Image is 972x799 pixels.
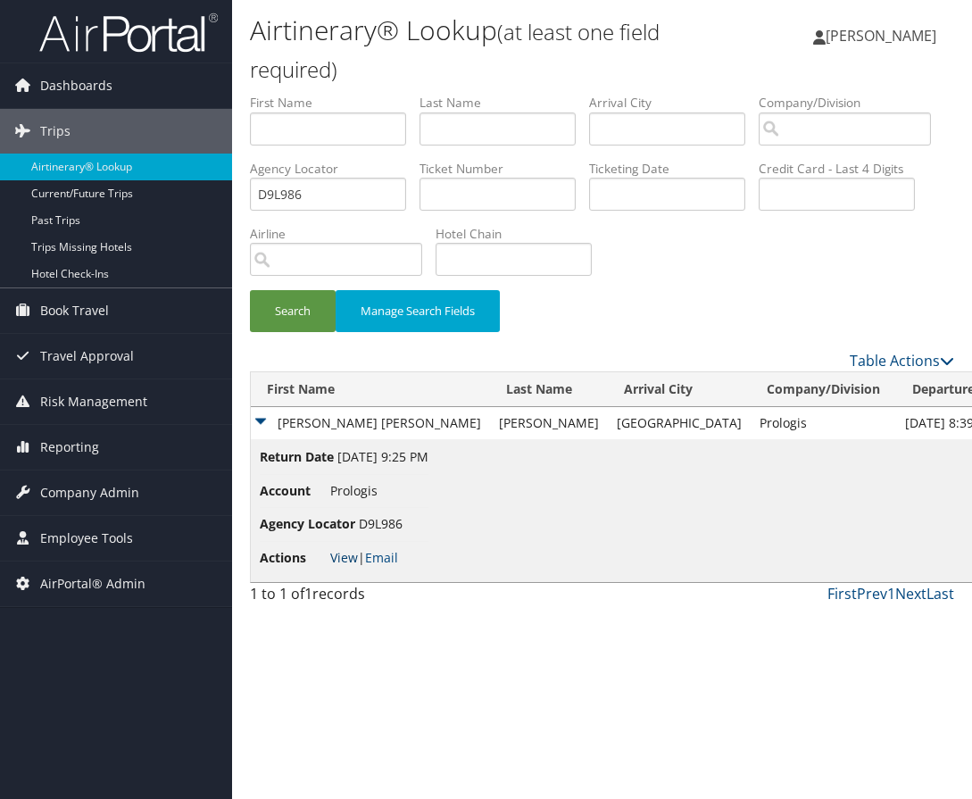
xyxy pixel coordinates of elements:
[40,562,145,606] span: AirPortal® Admin
[857,584,887,603] a: Prev
[827,584,857,603] a: First
[40,109,71,154] span: Trips
[336,290,500,332] button: Manage Search Fields
[826,26,936,46] span: [PERSON_NAME]
[250,94,420,112] label: First Name
[260,447,334,467] span: Return Date
[40,288,109,333] span: Book Travel
[589,94,759,112] label: Arrival City
[751,407,896,439] td: Prologis
[365,549,398,566] a: Email
[887,584,895,603] a: 1
[420,160,589,178] label: Ticket Number
[304,584,312,603] span: 1
[895,584,926,603] a: Next
[850,351,954,370] a: Table Actions
[420,94,589,112] label: Last Name
[40,516,133,561] span: Employee Tools
[250,583,406,613] div: 1 to 1 of records
[490,407,608,439] td: [PERSON_NAME]
[40,470,139,515] span: Company Admin
[751,372,896,407] th: Company/Division
[250,160,420,178] label: Agency Locator
[40,425,99,470] span: Reporting
[260,481,327,501] span: Account
[40,379,147,424] span: Risk Management
[330,549,398,566] span: |
[250,225,436,243] label: Airline
[250,12,719,87] h1: Airtinerary® Lookup
[359,515,403,532] span: D9L986
[40,334,134,379] span: Travel Approval
[759,160,928,178] label: Credit Card - Last 4 Digits
[759,94,944,112] label: Company/Division
[330,549,358,566] a: View
[40,63,112,108] span: Dashboards
[436,225,605,243] label: Hotel Chain
[813,9,954,62] a: [PERSON_NAME]
[260,514,355,534] span: Agency Locator
[490,372,608,407] th: Last Name: activate to sort column ascending
[608,372,751,407] th: Arrival City: activate to sort column ascending
[251,407,490,439] td: [PERSON_NAME] [PERSON_NAME]
[250,290,336,332] button: Search
[926,584,954,603] a: Last
[337,448,428,465] span: [DATE] 9:25 PM
[260,548,327,568] span: Actions
[330,482,378,499] span: Prologis
[251,372,490,407] th: First Name: activate to sort column ascending
[39,12,218,54] img: airportal-logo.png
[608,407,751,439] td: [GEOGRAPHIC_DATA]
[589,160,759,178] label: Ticketing Date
